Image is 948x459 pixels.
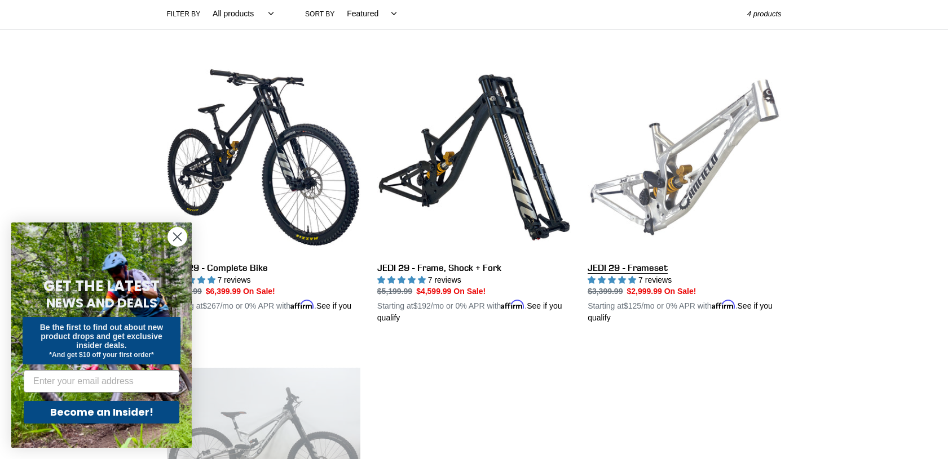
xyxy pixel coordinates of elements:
label: Filter by [167,9,201,19]
button: Become an Insider! [24,401,179,424]
button: Close dialog [167,227,187,247]
input: Enter your email address [24,370,179,393]
span: *And get $10 off your first order* [49,351,153,359]
span: NEWS AND DEALS [46,294,157,312]
label: Sort by [305,9,334,19]
span: Be the first to find out about new product drops and get exclusive insider deals. [40,323,164,350]
span: 4 products [747,10,782,18]
span: GET THE LATEST [43,276,160,296]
